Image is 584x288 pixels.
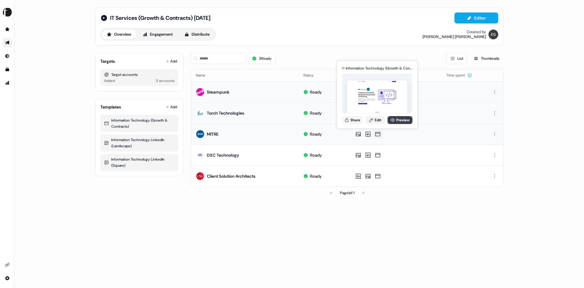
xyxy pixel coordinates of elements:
a: Editor [454,16,498,22]
button: 5Ready [248,53,276,64]
div: MITRE [207,131,219,137]
a: Go to outbound experience [2,38,12,48]
div: Client Solution Architects [207,173,255,179]
img: Erica [488,30,498,39]
div: Information Technology (Growth & Contracts) for MITRE [346,65,412,71]
a: Go to prospects [2,24,12,34]
button: Time spent [447,70,472,81]
div: Target accounts [104,72,175,78]
button: Thumbnails [470,53,503,64]
button: Distribute [179,30,215,39]
button: Add [165,57,178,66]
a: Edit [365,116,385,124]
button: List [446,53,467,64]
button: Add [165,103,178,111]
button: Status [303,70,321,81]
div: Targets [100,58,115,64]
div: Ready [310,131,322,137]
a: Go to integrations [2,260,12,270]
a: Go to integrations [2,273,12,283]
img: asset preview [347,80,407,114]
div: [PERSON_NAME] [PERSON_NAME] [422,34,486,39]
div: Ready [310,89,322,95]
div: Created by [467,30,486,34]
div: Steampunk [207,89,229,95]
div: Ready [310,152,322,158]
div: DXC Technology [207,152,239,158]
div: Page 1 of 1 [340,190,354,196]
div: Torch Technologies [207,110,244,116]
div: Information Technology (Growth & Contracts) [104,117,175,130]
div: Ready [310,173,322,179]
a: Go to templates [2,65,12,74]
div: 5 accounts [156,78,175,84]
button: Engagement [137,30,178,39]
div: Information Technology LinkedIn (Square) [104,156,175,169]
button: Overview [102,30,136,39]
button: Share [342,116,363,124]
div: Templates [100,104,121,110]
div: Added [104,78,115,84]
span: IT Services (Growth & Contracts) [DATE] [110,14,210,22]
div: Information Technology LinkedIn (Landscape) [104,137,175,149]
button: Editor [454,12,498,23]
a: Go to Inbound [2,51,12,61]
a: Go to attribution [2,78,12,88]
div: Ready [310,110,322,116]
a: Preview [388,116,412,124]
button: Name [196,70,213,81]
